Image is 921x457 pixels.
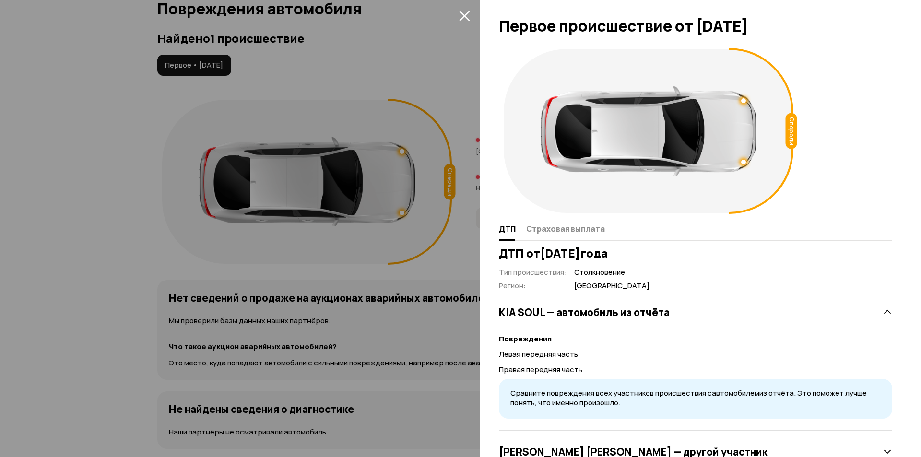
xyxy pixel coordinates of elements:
[574,281,649,291] span: [GEOGRAPHIC_DATA]
[574,268,649,278] span: Столкновение
[526,224,605,234] span: Страховая выплата
[510,388,867,408] span: Сравните повреждения всех участников происшествия с автомобилем из отчёта. Это поможет лучше поня...
[499,306,670,318] h3: KIA SOUL — автомобиль из отчёта
[786,113,797,149] div: Спереди
[499,349,892,360] p: Левая передняя часть
[499,281,526,291] span: Регион :
[457,8,472,23] button: закрыть
[499,334,552,344] strong: Повреждения
[499,224,516,234] span: ДТП
[499,246,892,260] h3: ДТП от [DATE] года
[499,267,567,277] span: Тип происшествия :
[499,364,892,375] p: Правая передняя часть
